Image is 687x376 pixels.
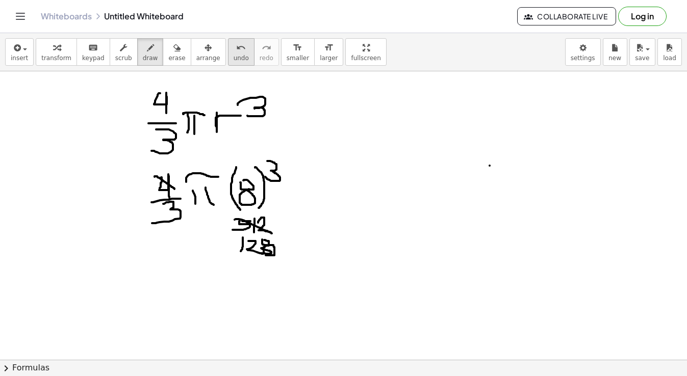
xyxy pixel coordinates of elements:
[260,55,273,62] span: redo
[228,38,255,66] button: undoundo
[320,55,338,62] span: larger
[281,38,315,66] button: format_sizesmaller
[635,55,649,62] span: save
[571,55,595,62] span: settings
[663,55,676,62] span: load
[5,38,34,66] button: insert
[36,38,77,66] button: transform
[324,42,334,54] i: format_size
[287,55,309,62] span: smaller
[526,12,607,21] span: Collaborate Live
[618,7,667,26] button: Log in
[88,42,98,54] i: keyboard
[77,38,110,66] button: keyboardkeypad
[517,7,616,25] button: Collaborate Live
[11,55,28,62] span: insert
[657,38,682,66] button: load
[234,55,249,62] span: undo
[41,55,71,62] span: transform
[137,38,164,66] button: draw
[603,38,627,66] button: new
[254,38,279,66] button: redoredo
[608,55,621,62] span: new
[236,42,246,54] i: undo
[293,42,302,54] i: format_size
[12,8,29,24] button: Toggle navigation
[163,38,191,66] button: erase
[351,55,380,62] span: fullscreen
[314,38,343,66] button: format_sizelarger
[168,55,185,62] span: erase
[345,38,386,66] button: fullscreen
[191,38,226,66] button: arrange
[262,42,271,54] i: redo
[196,55,220,62] span: arrange
[143,55,158,62] span: draw
[41,11,92,21] a: Whiteboards
[115,55,132,62] span: scrub
[629,38,655,66] button: save
[565,38,601,66] button: settings
[82,55,105,62] span: keypad
[110,38,138,66] button: scrub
